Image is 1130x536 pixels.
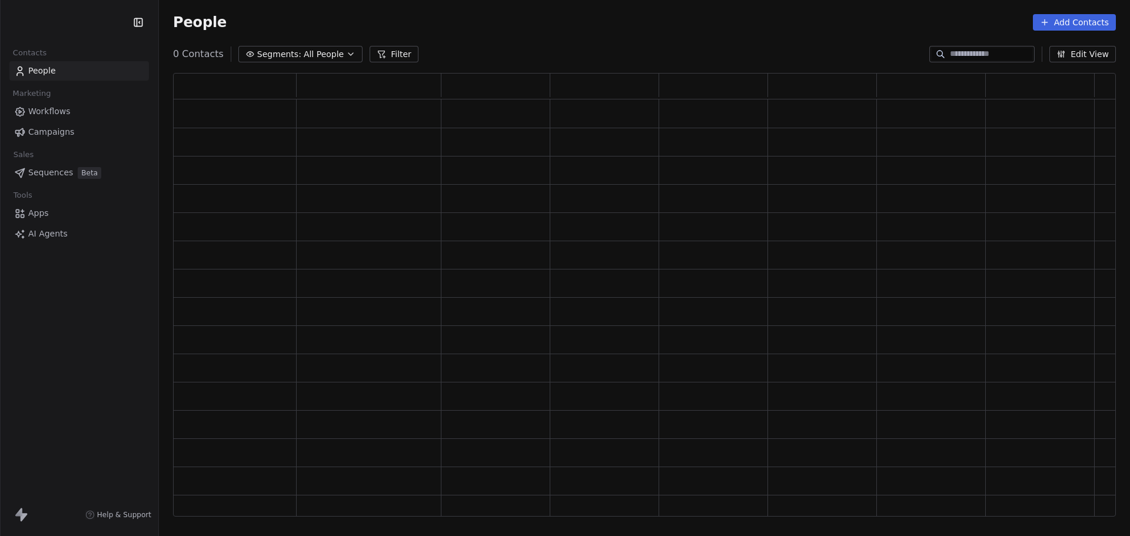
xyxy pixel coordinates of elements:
span: AI Agents [28,228,68,240]
span: Workflows [28,105,71,118]
a: People [9,61,149,81]
button: Filter [370,46,418,62]
a: Apps [9,204,149,223]
span: Beta [78,167,101,179]
span: Sequences [28,167,73,179]
span: Help & Support [97,510,151,520]
span: Apps [28,207,49,219]
span: Marketing [8,85,56,102]
span: Sales [8,146,39,164]
a: Help & Support [85,510,151,520]
span: Segments: [257,48,301,61]
span: People [173,14,227,31]
button: Edit View [1049,46,1116,62]
button: Add Contacts [1033,14,1116,31]
span: Tools [8,187,37,204]
a: AI Agents [9,224,149,244]
a: SequencesBeta [9,163,149,182]
span: People [28,65,56,77]
span: Campaigns [28,126,74,138]
a: Campaigns [9,122,149,142]
span: Contacts [8,44,52,62]
a: Workflows [9,102,149,121]
span: 0 Contacts [173,47,224,61]
span: All People [304,48,344,61]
